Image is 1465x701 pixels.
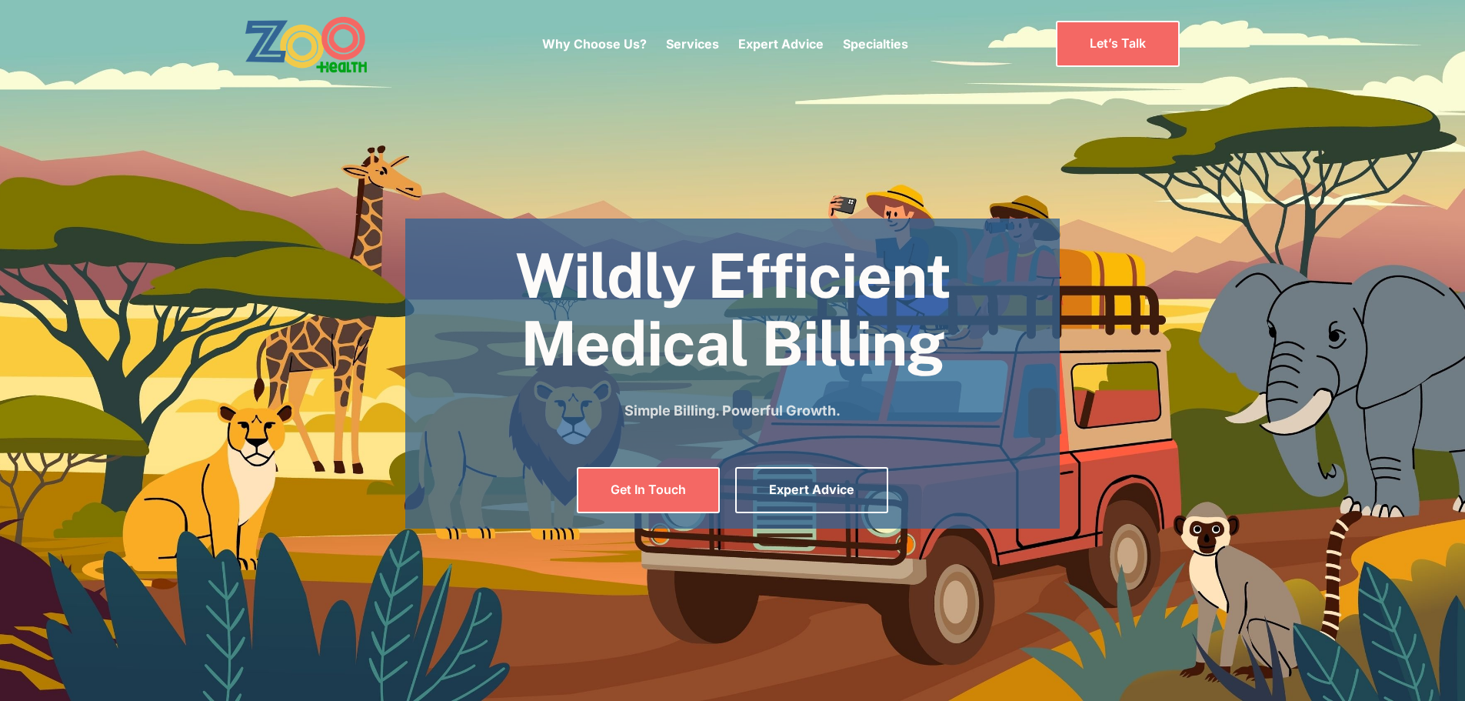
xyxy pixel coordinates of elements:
a: Why Choose Us? [542,36,647,52]
div: Services [666,12,719,76]
strong: Simple Billing. Powerful Growth. [624,402,841,419]
a: Expert Advice [738,36,824,52]
div: Specialties [843,12,908,76]
a: Specialties [843,36,908,52]
p: Services [666,35,719,53]
a: home [245,15,410,73]
a: Get In Touch [577,467,720,512]
h1: Wildly Efficient Medical Billing [405,242,1060,377]
a: Expert Advice [735,467,888,512]
a: Let’s Talk [1056,21,1180,66]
